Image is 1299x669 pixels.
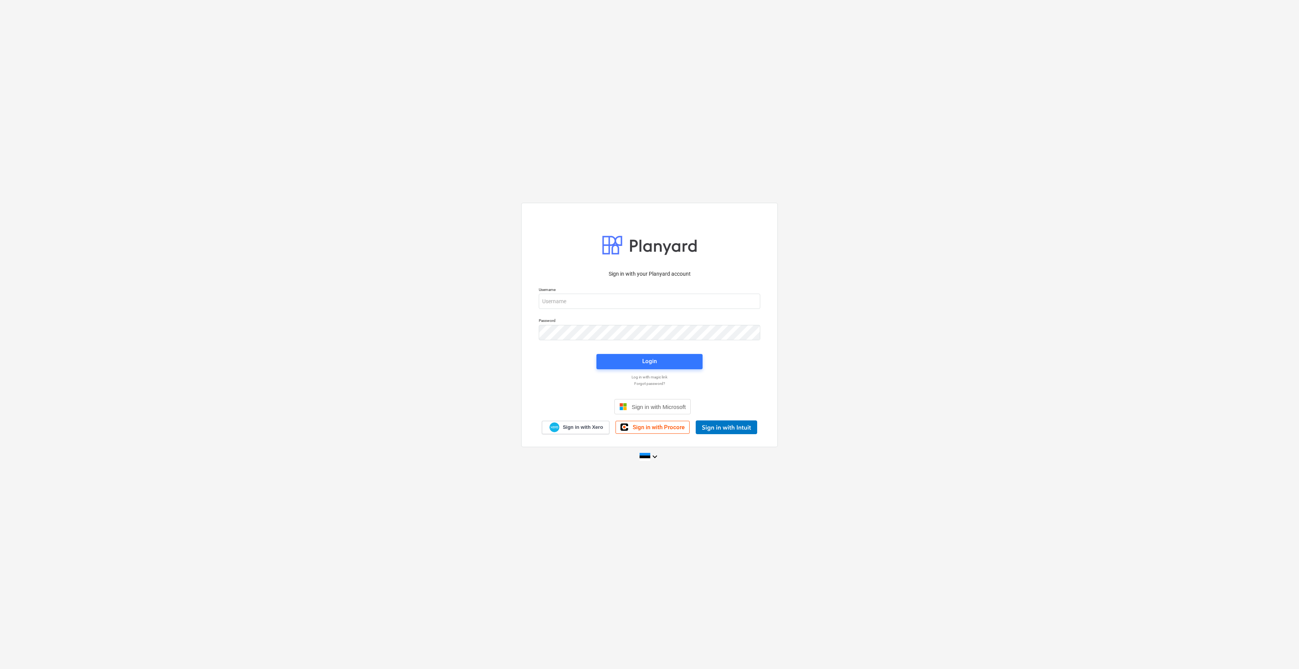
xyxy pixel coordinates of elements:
[535,381,764,386] a: Forgot password?
[642,356,657,366] div: Login
[539,294,760,309] input: Username
[542,421,610,434] a: Sign in with Xero
[539,270,760,278] p: Sign in with your Planyard account
[619,403,627,410] img: Microsoft logo
[632,404,686,410] span: Sign in with Microsoft
[535,375,764,380] a: Log in with magic link
[596,354,703,369] button: Login
[563,424,603,431] span: Sign in with Xero
[549,422,559,433] img: Xero logo
[539,318,760,325] p: Password
[633,424,685,431] span: Sign in with Procore
[539,287,760,294] p: Username
[616,421,690,434] a: Sign in with Procore
[650,452,659,461] i: keyboard_arrow_down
